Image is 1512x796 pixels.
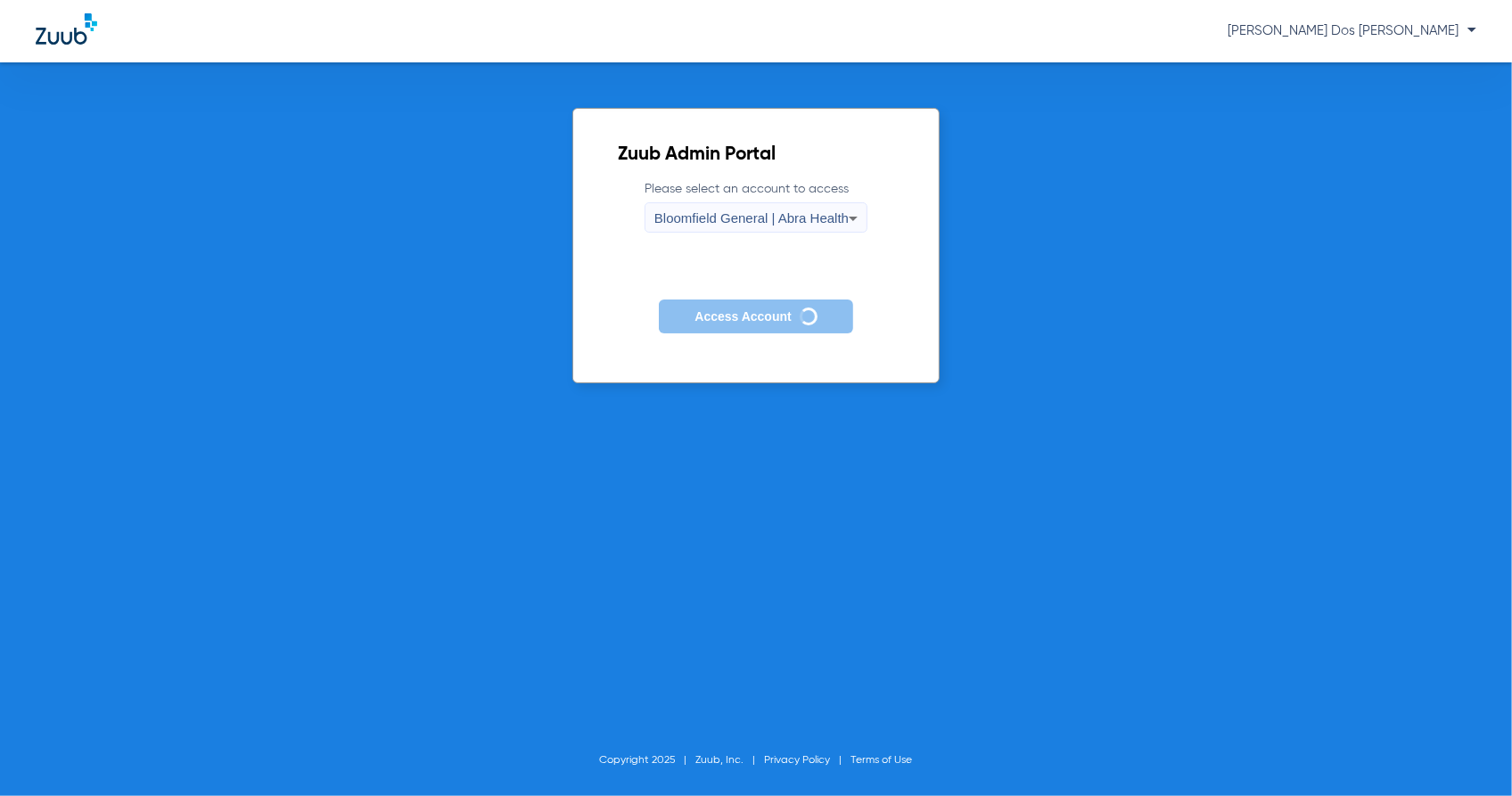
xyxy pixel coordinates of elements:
[1228,24,1476,37] span: [PERSON_NAME] Dos [PERSON_NAME]
[36,13,97,45] img: Zuub Logo
[659,300,852,334] button: Access Account
[1423,710,1512,796] iframe: Chat Widget
[851,755,913,766] a: Terms of Use
[696,751,765,769] li: Zuub, Inc.
[645,180,867,233] label: Please select an account to access
[694,309,791,324] span: Access Account
[600,751,696,769] li: Copyright 2025
[765,755,831,766] a: Privacy Policy
[618,146,894,164] h2: Zuub Admin Portal
[654,210,849,226] span: Bloomfield General | Abra Health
